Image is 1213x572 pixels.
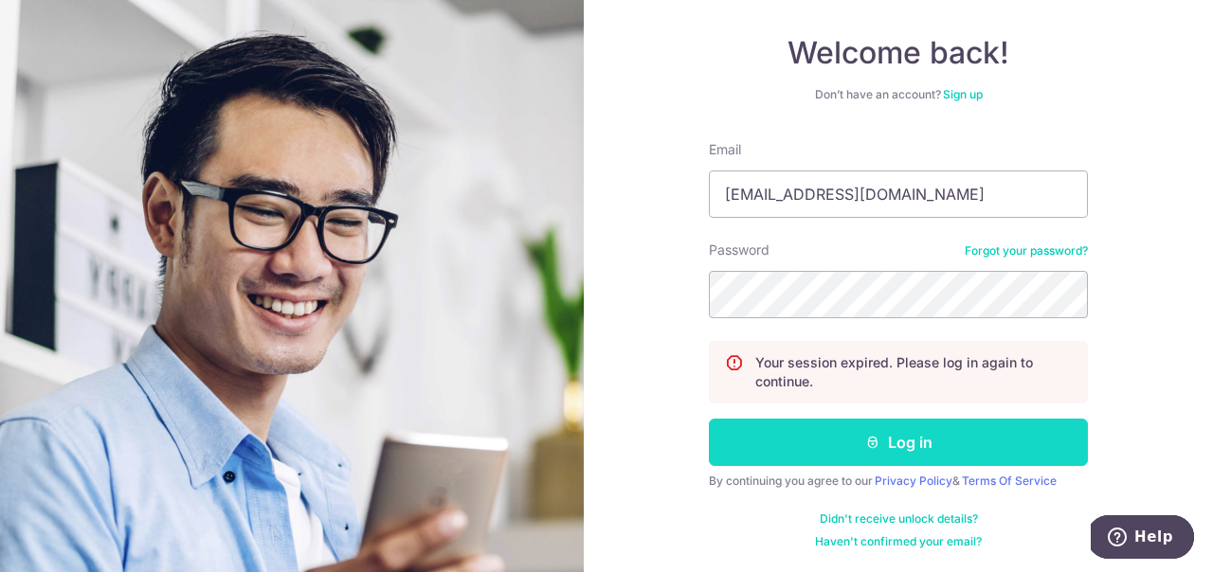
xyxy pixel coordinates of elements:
[44,13,82,30] span: Help
[709,140,741,159] label: Email
[820,511,978,527] a: Didn't receive unlock details?
[709,474,1088,489] div: By continuing you agree to our &
[709,87,1088,102] div: Don’t have an account?
[965,243,1088,259] a: Forgot your password?
[1091,515,1194,563] iframe: Opens a widget where you can find more information
[943,87,983,101] a: Sign up
[815,534,982,549] a: Haven't confirmed your email?
[755,353,1072,391] p: Your session expired. Please log in again to continue.
[875,474,952,488] a: Privacy Policy
[709,419,1088,466] button: Log in
[962,474,1057,488] a: Terms Of Service
[709,34,1088,72] h4: Welcome back!
[709,241,769,259] label: Password
[709,170,1088,218] input: Enter your Email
